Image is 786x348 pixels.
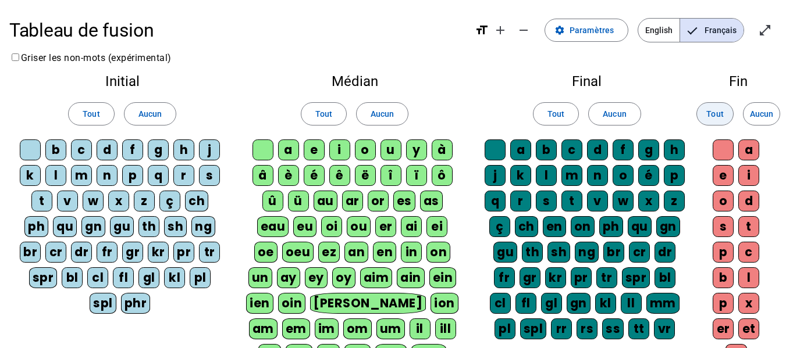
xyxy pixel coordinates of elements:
[638,191,659,211] div: x
[664,139,685,160] div: h
[493,23,507,37] mat-icon: add
[510,191,531,211] div: r
[148,242,169,263] div: kr
[545,19,628,42] button: Paramètres
[375,216,396,237] div: er
[536,191,557,211] div: s
[429,267,457,288] div: ein
[561,191,582,211] div: t
[138,267,159,288] div: gl
[655,242,675,263] div: dr
[248,267,272,288] div: un
[301,102,347,125] button: Tout
[71,165,92,186] div: m
[356,102,408,125] button: Aucun
[595,293,616,314] div: kl
[315,107,332,121] span: Tout
[602,318,624,339] div: ss
[246,293,273,314] div: ien
[45,242,66,263] div: cr
[603,242,624,263] div: br
[426,216,447,237] div: ei
[262,191,283,211] div: û
[493,242,517,263] div: gu
[53,216,77,237] div: qu
[278,165,299,186] div: è
[495,318,515,339] div: pl
[97,139,118,160] div: d
[122,242,143,263] div: gr
[83,191,104,211] div: w
[199,165,220,186] div: s
[122,139,143,160] div: f
[713,318,734,339] div: er
[310,293,426,314] div: [PERSON_NAME]
[190,267,211,288] div: pl
[713,165,734,186] div: e
[31,191,52,211] div: t
[587,191,608,211] div: v
[29,267,58,288] div: spr
[571,267,592,288] div: pr
[83,107,99,121] span: Tout
[577,318,597,339] div: rs
[587,139,608,160] div: d
[90,293,116,314] div: spl
[621,293,642,314] div: ll
[315,318,339,339] div: im
[406,139,427,160] div: y
[314,191,337,211] div: au
[738,165,759,186] div: i
[646,293,680,314] div: mm
[515,293,536,314] div: fl
[173,165,194,186] div: r
[435,318,456,339] div: ill
[71,139,92,160] div: c
[45,139,66,160] div: b
[664,165,685,186] div: p
[97,242,118,263] div: fr
[68,102,114,125] button: Tout
[490,293,511,314] div: cl
[305,267,328,288] div: ey
[664,191,685,211] div: z
[680,19,744,42] span: Français
[371,107,394,121] span: Aucun
[483,74,691,88] h2: Final
[81,216,105,237] div: gn
[571,216,595,237] div: on
[547,242,570,263] div: sh
[288,191,309,211] div: ü
[738,293,759,314] div: x
[654,318,675,339] div: vr
[164,267,185,288] div: kl
[401,216,422,237] div: ai
[278,139,299,160] div: a
[199,242,220,263] div: tr
[191,216,215,237] div: ng
[638,18,744,42] mat-button-toggle-group: Language selection
[71,242,92,263] div: dr
[536,165,557,186] div: l
[543,216,566,237] div: en
[512,19,535,42] button: Diminuer la taille de la police
[561,139,582,160] div: c
[110,216,134,237] div: gu
[738,216,759,237] div: t
[252,165,273,186] div: â
[87,267,108,288] div: cl
[199,139,220,160] div: j
[738,242,759,263] div: c
[57,191,78,211] div: v
[520,318,547,339] div: spl
[753,19,777,42] button: Entrer en plein écran
[397,267,425,288] div: ain
[638,19,680,42] span: English
[656,216,680,237] div: gn
[373,242,396,263] div: en
[45,165,66,186] div: l
[522,242,543,263] div: th
[278,293,306,314] div: oin
[510,139,531,160] div: a
[62,267,83,288] div: bl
